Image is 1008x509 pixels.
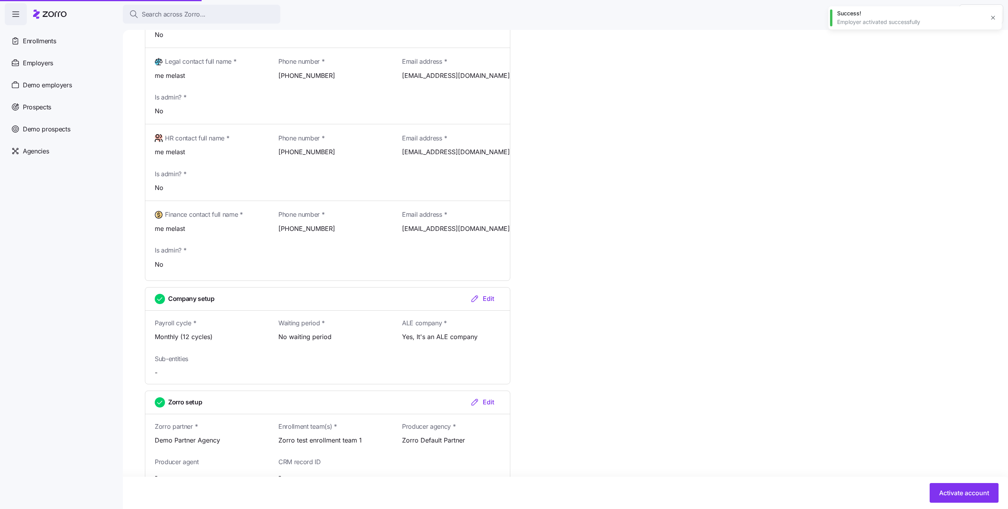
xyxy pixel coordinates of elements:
[155,457,199,467] span: Producer agent
[5,140,117,162] a: Agencies
[930,483,999,503] button: Activate account
[155,183,510,193] span: No
[155,435,263,445] span: Demo Partner Agency
[278,318,325,328] span: Waiting period *
[278,457,321,467] span: CRM record ID
[837,9,984,17] div: Success!
[155,332,263,342] span: Monthly (12 cycles)
[155,260,510,269] span: No
[402,210,447,219] span: Email address *
[278,133,325,143] span: Phone number *
[470,294,494,303] div: Edit
[155,30,510,40] span: No
[402,57,447,66] span: Email address *
[5,118,117,140] a: Demo prospects
[155,92,187,102] span: Is admin? *
[155,318,196,328] span: Payroll cycle *
[470,397,494,407] div: Edit
[278,210,325,219] span: Phone number *
[402,318,447,328] span: ALE company *
[278,332,386,342] span: No waiting period
[837,18,984,26] div: Employer activated successfully
[402,332,510,342] span: Yes, It's an ALE company
[155,471,263,481] span: -
[123,5,280,24] button: Search across Zorro...
[5,96,117,118] a: Prospects
[23,36,56,46] span: Enrollments
[165,133,229,143] span: HR contact full name *
[155,106,510,116] span: No
[402,133,447,143] span: Email address *
[168,294,215,304] span: Company setup
[278,147,386,157] span: [PHONE_NUMBER]
[23,124,70,134] span: Demo prospects
[155,147,263,157] span: me melast
[402,435,510,445] span: Zorro Default Partner
[23,58,53,68] span: Employers
[5,52,117,74] a: Employers
[155,422,198,432] span: Zorro partner *
[402,224,510,234] span: [EMAIL_ADDRESS][DOMAIN_NAME]
[5,74,117,96] a: Demo employers
[278,224,386,234] span: [PHONE_NUMBER]
[464,397,500,407] button: Edit
[5,30,117,52] a: Enrollments
[278,71,386,81] span: [PHONE_NUMBER]
[155,71,263,81] span: me melast
[23,146,49,156] span: Agencies
[155,354,188,364] span: Sub-entities
[168,397,202,407] span: Zorro setup
[939,488,989,498] span: Activate account
[155,224,263,234] span: me melast
[402,71,510,81] span: [EMAIL_ADDRESS][DOMAIN_NAME]
[165,57,236,66] span: Legal contact full name *
[278,422,337,432] span: Enrollment team(s) *
[402,147,510,157] span: [EMAIL_ADDRESS][DOMAIN_NAME]
[402,422,456,432] span: Producer agency *
[278,435,386,445] span: Zorro test enrollment team 1
[155,368,263,378] span: -
[155,169,187,179] span: Is admin? *
[23,80,72,90] span: Demo employers
[142,9,206,19] span: Search across Zorro...
[278,471,510,481] span: -
[464,294,500,303] button: Edit
[23,102,51,112] span: Prospects
[165,210,243,219] span: Finance contact full name *
[278,57,325,66] span: Phone number *
[155,245,187,255] span: Is admin? *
